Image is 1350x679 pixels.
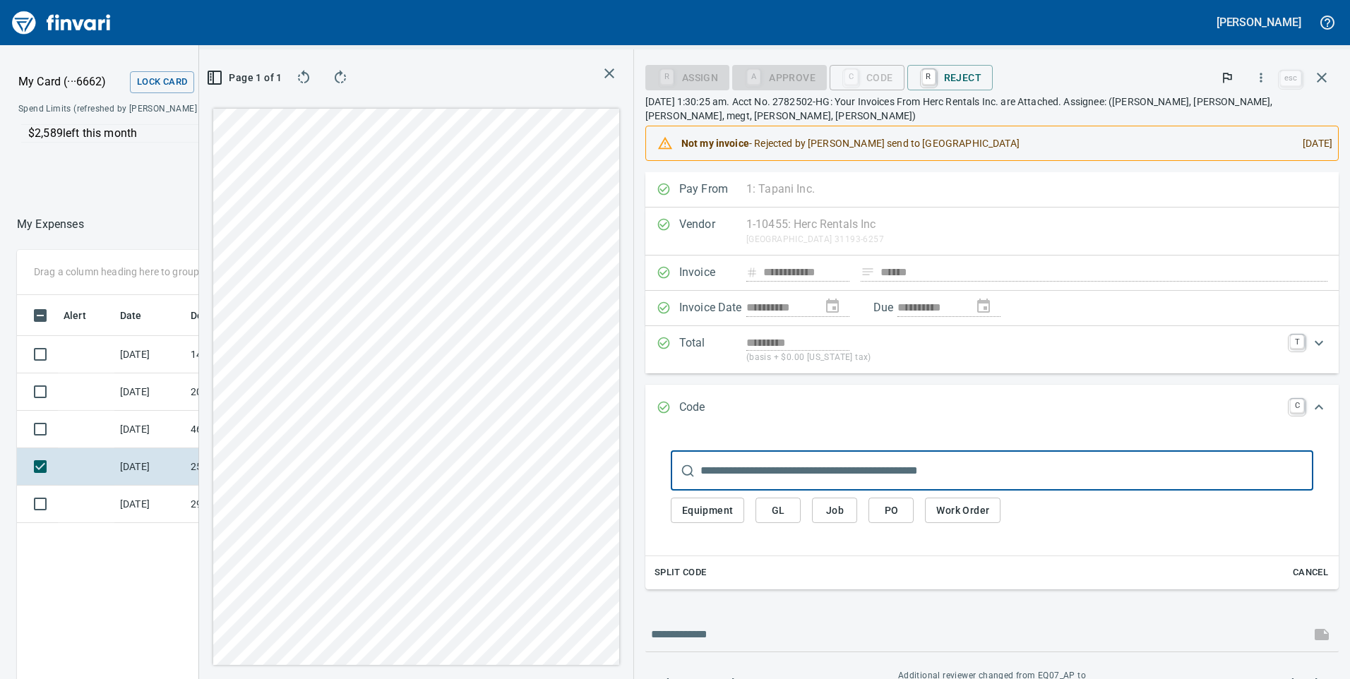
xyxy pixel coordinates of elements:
[655,565,707,581] span: Split Code
[880,502,902,519] span: PO
[114,373,185,411] td: [DATE]
[919,66,981,90] span: Reject
[1217,15,1301,30] h5: [PERSON_NAME]
[645,326,1339,373] div: Expand
[1277,61,1339,95] span: Close invoice
[681,138,749,149] strong: Not my invoice
[671,498,745,524] button: Equipment
[191,307,244,324] span: Description
[1290,335,1304,349] a: T
[191,307,262,324] span: Description
[34,265,241,279] p: Drag a column heading here to group the table
[1305,618,1339,651] span: This records your message into the invoice and notifies anyone mentioned
[1213,11,1305,33] button: [PERSON_NAME]
[755,498,801,524] button: GL
[823,502,846,519] span: Job
[137,74,187,90] span: Lock Card
[868,498,914,524] button: PO
[210,65,281,90] button: Page 1 of 1
[645,431,1339,589] div: Expand
[18,73,124,90] p: My Card (···6662)
[645,385,1339,431] div: Expand
[767,502,789,519] span: GL
[1291,131,1332,156] div: [DATE]
[114,448,185,486] td: [DATE]
[1246,62,1277,93] button: More
[732,71,827,83] div: Coding Required
[936,502,989,519] span: Work Order
[682,502,734,519] span: Equipment
[679,399,746,417] p: Code
[830,71,904,83] div: Code
[679,335,746,365] p: Total
[1280,71,1301,86] a: esc
[64,307,86,324] span: Alert
[114,411,185,448] td: [DATE]
[1291,565,1330,581] span: Cancel
[7,143,480,157] p: Online and foreign allowed
[17,216,84,233] nav: breadcrumb
[681,131,1291,156] div: - Rejected by [PERSON_NAME] send to [GEOGRAPHIC_DATA]
[185,373,312,411] td: 20.13116.65
[185,448,312,486] td: 252505
[645,95,1339,123] p: [DATE] 1:30:25 am. Acct No. 2782502-HG: Your Invoices From Herc Rentals Inc. are Attached. Assign...
[18,102,360,116] span: Spend Limits (refreshed by [PERSON_NAME] a day ago)
[120,307,160,324] span: Date
[28,125,471,142] p: $2,589 left this month
[812,498,857,524] button: Job
[922,69,936,85] a: R
[8,6,114,40] img: Finvari
[185,336,312,373] td: 1410.03.0100
[1288,562,1333,584] button: Cancel
[1290,399,1304,413] a: C
[1212,62,1243,93] button: Flag
[185,411,312,448] td: 4602.65
[651,562,710,584] button: Split Code
[64,307,104,324] span: Alert
[120,307,142,324] span: Date
[130,71,194,93] button: Lock Card
[746,351,1282,365] p: (basis + $0.00 [US_STATE] tax)
[114,486,185,523] td: [DATE]
[185,486,312,523] td: 29.10973.65
[114,336,185,373] td: [DATE]
[17,216,84,233] p: My Expenses
[216,69,275,87] span: Page 1 of 1
[925,498,1000,524] button: Work Order
[645,71,729,83] div: Assign
[907,65,993,90] button: RReject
